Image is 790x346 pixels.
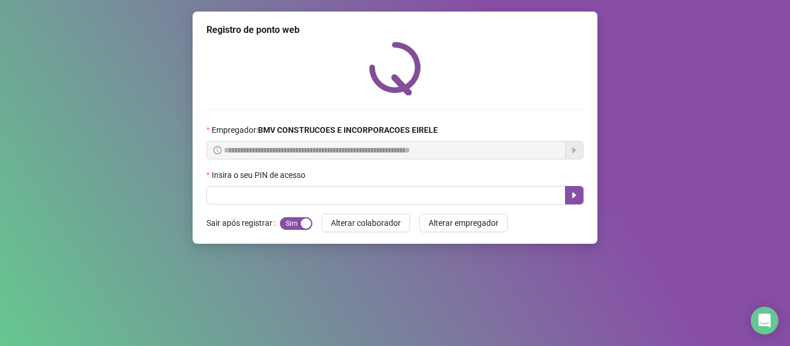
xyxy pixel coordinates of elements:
span: Alterar empregador [429,217,499,229]
label: Sair após registrar [206,214,280,232]
span: info-circle [213,146,222,154]
button: Alterar empregador [419,214,508,232]
img: QRPoint [369,42,421,95]
strong: BMV CONSTRUCOES E INCORPORACOES EIRELE [258,125,438,135]
div: Registro de ponto web [206,23,584,37]
label: Insira o seu PIN de acesso [206,169,313,181]
span: Alterar colaborador [331,217,401,229]
button: Alterar colaborador [322,214,410,232]
span: Empregador : [212,124,438,136]
div: Open Intercom Messenger [751,307,778,334]
span: caret-right [570,191,579,200]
